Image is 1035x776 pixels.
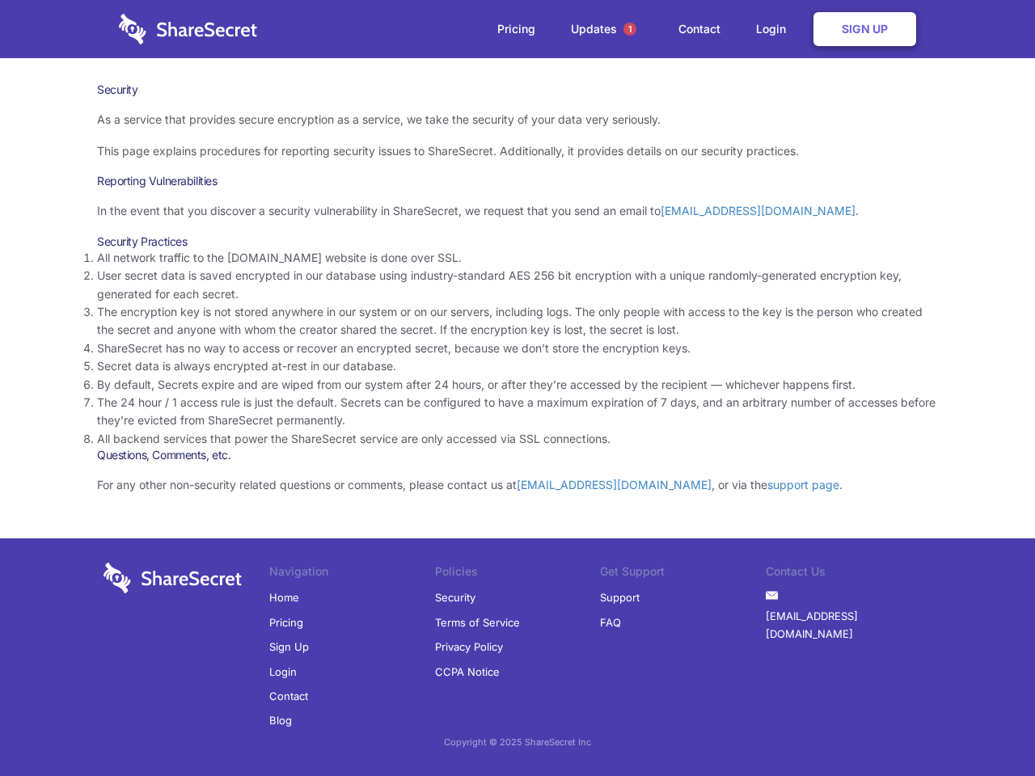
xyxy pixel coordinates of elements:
[269,708,292,732] a: Blog
[269,610,303,635] a: Pricing
[600,563,766,585] li: Get Support
[766,563,931,585] li: Contact Us
[97,448,938,462] h3: Questions, Comments, etc.
[623,23,636,36] span: 1
[662,4,737,54] a: Contact
[600,585,640,609] a: Support
[435,610,520,635] a: Terms of Service
[97,267,938,303] li: User secret data is saved encrypted in our database using industry-standard AES 256 bit encryptio...
[97,394,938,430] li: The 24 hour / 1 access rule is just the default. Secrets can be configured to have a maximum expi...
[766,604,931,647] a: [EMAIL_ADDRESS][DOMAIN_NAME]
[97,174,938,188] h3: Reporting Vulnerabilities
[269,563,435,585] li: Navigation
[97,234,938,249] h3: Security Practices
[435,585,475,609] a: Security
[269,585,299,609] a: Home
[97,111,938,129] p: As a service that provides secure encryption as a service, we take the security of your data very...
[435,563,601,585] li: Policies
[119,14,257,44] img: logo-wordmark-white-trans-d4663122ce5f474addd5e946df7df03e33cb6a1c49d2221995e7729f52c070b2.svg
[813,12,916,46] a: Sign Up
[269,635,309,659] a: Sign Up
[767,478,839,491] a: support page
[97,202,938,220] p: In the event that you discover a security vulnerability in ShareSecret, we request that you send ...
[435,635,503,659] a: Privacy Policy
[269,684,308,708] a: Contact
[661,204,855,217] a: [EMAIL_ADDRESS][DOMAIN_NAME]
[103,563,242,593] img: logo-wordmark-white-trans-d4663122ce5f474addd5e946df7df03e33cb6a1c49d2221995e7729f52c070b2.svg
[97,357,938,375] li: Secret data is always encrypted at-rest in our database.
[97,249,938,267] li: All network traffic to the [DOMAIN_NAME] website is done over SSL.
[600,610,621,635] a: FAQ
[269,660,297,684] a: Login
[97,303,938,339] li: The encryption key is not stored anywhere in our system or on our servers, including logs. The on...
[97,430,938,448] li: All backend services that power the ShareSecret service are only accessed via SSL connections.
[97,339,938,357] li: ShareSecret has no way to access or recover an encrypted secret, because we don’t store the encry...
[481,4,551,54] a: Pricing
[97,476,938,494] p: For any other non-security related questions or comments, please contact us at , or via the .
[97,82,938,97] h1: Security
[740,4,810,54] a: Login
[97,376,938,394] li: By default, Secrets expire and are wiped from our system after 24 hours, or after they’re accesse...
[97,142,938,160] p: This page explains procedures for reporting security issues to ShareSecret. Additionally, it prov...
[435,660,500,684] a: CCPA Notice
[517,478,712,491] a: [EMAIL_ADDRESS][DOMAIN_NAME]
